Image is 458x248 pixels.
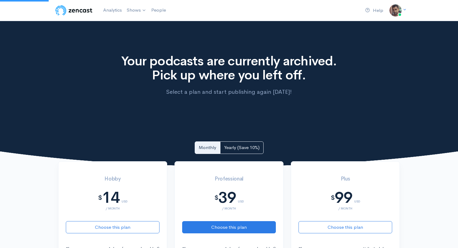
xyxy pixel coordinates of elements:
div: $ [214,195,219,201]
h1: Your podcasts are currently archived. Pick up where you left off. [118,54,340,82]
div: 39 [218,189,236,206]
p: Select a plan and start publishing again [DATE]! [118,88,340,96]
a: People [149,4,168,17]
a: Monthly [195,141,220,154]
div: $ [331,195,335,201]
div: USD [238,192,244,203]
div: USD [122,192,127,203]
div: 99 [335,189,352,206]
h3: Hobby [66,176,160,182]
a: Shows [124,4,149,17]
a: Help [363,4,386,17]
h3: Professional [182,176,276,182]
img: ZenCast Logo [54,4,93,16]
a: Analytics [101,4,124,17]
button: Choose this plan [66,221,160,234]
h3: Plus [298,176,392,182]
div: $ [98,195,102,201]
a: Yearly (Save 10%) [220,141,264,154]
div: / month [298,207,392,210]
div: 14 [102,189,120,206]
div: USD [354,192,360,203]
div: / month [182,207,276,210]
div: / month [66,207,160,210]
button: Choose this plan [182,221,276,234]
button: Choose this plan [298,221,392,234]
img: ... [389,4,402,16]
